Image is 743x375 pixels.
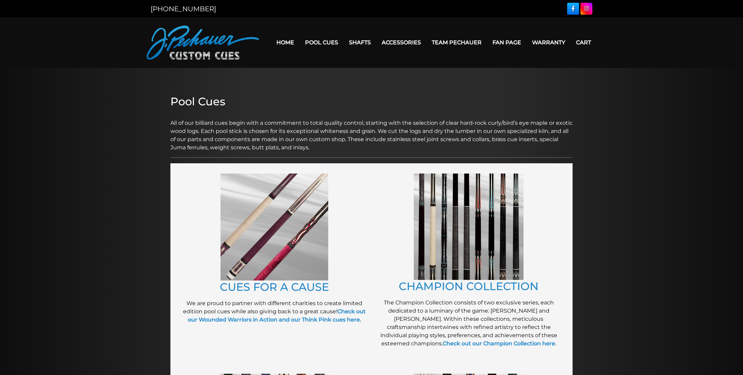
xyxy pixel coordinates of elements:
[399,280,539,293] a: CHAMPION COLLECTION
[181,299,368,324] p: We are proud to partner with different charities to create limited edition pool cues while also g...
[147,26,259,60] img: Pechauer Custom Cues
[375,299,562,348] p: The Champion Collection consists of two exclusive series, each dedicated to a luminary of the gam...
[271,34,300,51] a: Home
[527,34,571,51] a: Warranty
[426,34,487,51] a: Team Pechauer
[170,111,573,152] p: All of our billiard cues begin with a commitment to total quality control, starting with the sele...
[571,34,596,51] a: Cart
[188,308,366,323] a: Check out our Wounded Warriors in Action and our Think Pink cues here.
[220,280,329,294] a: CUES FOR A CAUSE
[487,34,527,51] a: Fan Page
[300,34,344,51] a: Pool Cues
[151,5,216,13] a: [PHONE_NUMBER]
[376,34,426,51] a: Accessories
[344,34,376,51] a: Shafts
[443,340,555,347] a: Check out our Champion Collection here
[170,95,573,108] h2: Pool Cues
